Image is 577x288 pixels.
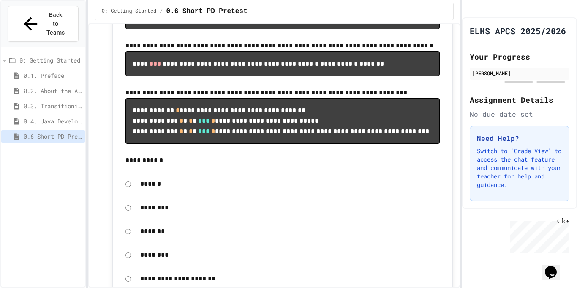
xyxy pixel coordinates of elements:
[477,133,562,143] h3: Need Help?
[542,254,569,280] iframe: chat widget
[477,147,562,189] p: Switch to "Grade View" to access the chat feature and communicate with your teacher for help and ...
[46,11,65,37] span: Back to Teams
[24,132,82,141] span: 0.6 Short PD Pretest
[24,101,82,110] span: 0.3. Transitioning from AP CSP to AP CSA
[470,94,569,106] h2: Assignment Details
[470,109,569,119] div: No due date set
[24,71,82,80] span: 0.1. Preface
[470,25,566,37] h1: ELHS APCS 2025/2026
[24,117,82,126] span: 0.4. Java Development Environments
[470,51,569,63] h2: Your Progress
[19,56,82,65] span: 0: Getting Started
[507,217,569,253] iframe: chat widget
[102,8,157,15] span: 0: Getting Started
[3,3,58,54] div: Chat with us now!Close
[472,69,567,77] div: [PERSON_NAME]
[166,6,248,16] span: 0.6 Short PD Pretest
[160,8,163,15] span: /
[24,86,82,95] span: 0.2. About the AP CSA Exam
[8,6,79,42] button: Back to Teams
